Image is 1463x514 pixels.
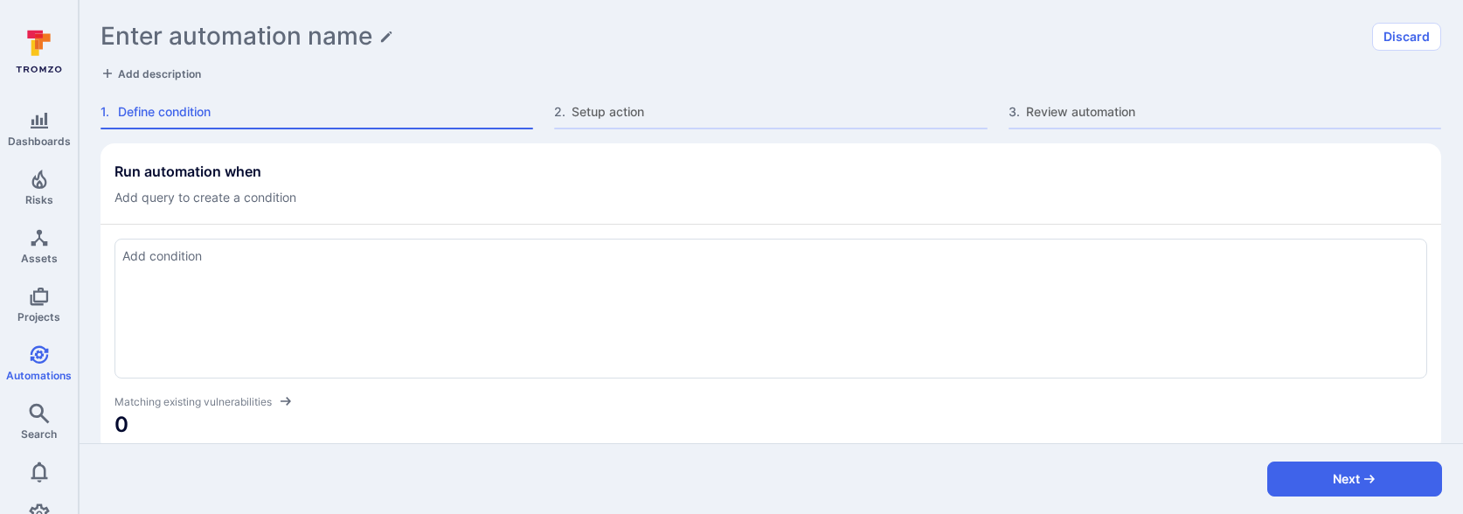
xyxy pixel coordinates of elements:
span: Matching counter [114,411,1427,439]
h2: Run automation when [114,163,296,180]
button: Next [1267,462,1442,497]
span: 2 . [554,103,568,121]
button: Edit title [379,30,393,44]
span: Review automation [1026,103,1441,121]
span: Search [21,427,57,441]
button: Add description [101,65,201,82]
textarea: Add condition [122,247,1419,266]
span: Projects [17,310,60,323]
span: Risks [25,193,53,206]
span: 1 . [101,103,114,121]
span: Define condition [118,103,533,121]
span: Dashboards [8,135,71,148]
h1: Enter automation name [101,22,372,51]
span: Matching existing vulnerabilities [114,395,272,409]
span: Setup action [572,103,987,121]
span: Automations [6,369,72,382]
span: Add description [118,67,201,80]
span: Assets [21,252,58,265]
span: Add query to create a condition [114,189,296,206]
span: 3 . [1009,103,1023,121]
button: Discard [1372,23,1441,51]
